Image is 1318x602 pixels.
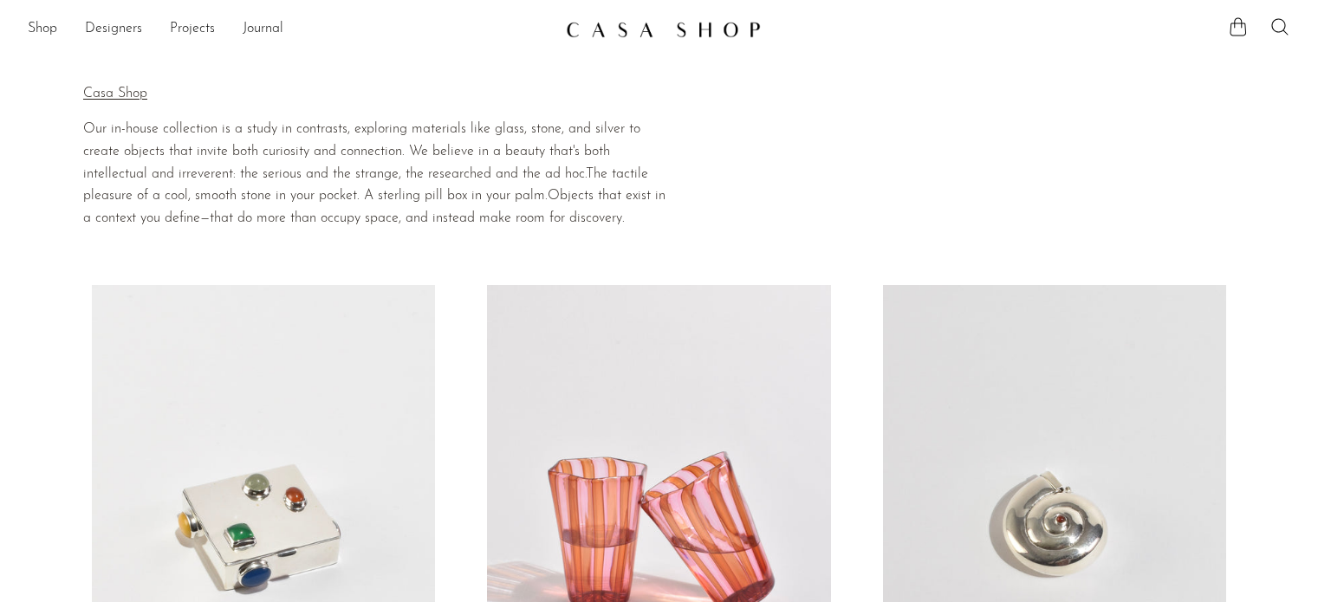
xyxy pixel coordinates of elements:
span: Objects that exist in a context you de [83,189,665,225]
ul: NEW HEADER MENU [28,15,552,44]
p: Casa Shop [83,83,676,106]
nav: Desktop navigation [28,15,552,44]
span: Our in-house collection is a study in contrasts, exploring materials like glass, stone, and silve... [83,122,640,180]
span: ne—that do more than occupy space, and instead make room for discovery. [186,211,625,225]
a: Shop [28,18,57,41]
span: Th [586,167,601,181]
a: Journal [243,18,283,41]
span: fi [179,211,186,225]
div: Page 4 [83,119,676,230]
a: Projects [170,18,215,41]
a: Designers [85,18,142,41]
